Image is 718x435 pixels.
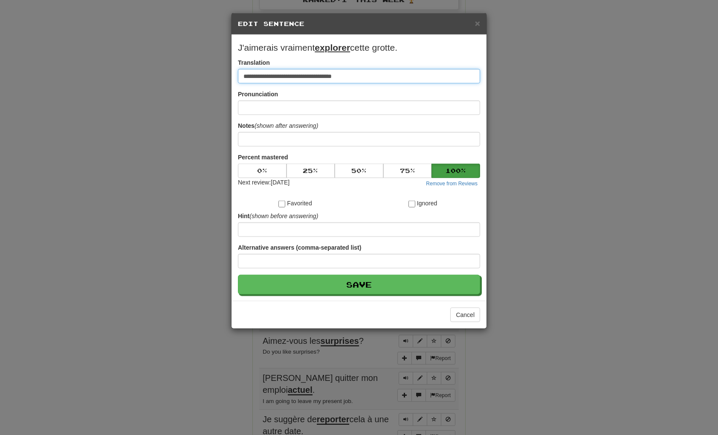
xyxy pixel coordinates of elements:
label: Notes [238,121,318,130]
label: Hint [238,212,318,220]
button: 25% [287,164,335,178]
button: 75% [383,164,432,178]
button: 50% [335,164,383,178]
label: Alternative answers (comma-separated list) [238,243,361,252]
button: Close [475,19,480,28]
label: Pronunciation [238,90,278,98]
label: Favorited [278,199,312,207]
input: Favorited [278,201,285,207]
button: Remove from Reviews [423,179,480,188]
button: 0% [238,164,287,178]
div: Percent mastered [238,164,480,178]
em: (shown before answering) [249,213,318,219]
button: Cancel [450,308,480,322]
label: Translation [238,58,270,67]
button: Save [238,275,480,294]
input: Ignored [408,201,415,207]
u: explorer [315,43,350,52]
label: Ignored [408,199,437,207]
h5: Edit Sentence [238,20,480,28]
label: Percent mastered [238,153,288,161]
button: 100% [431,164,480,178]
span: × [475,18,480,28]
div: Next review: [DATE] [238,178,290,188]
em: (shown after answering) [255,122,318,129]
p: J'aimerais vraiment cette grotte. [238,41,480,54]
